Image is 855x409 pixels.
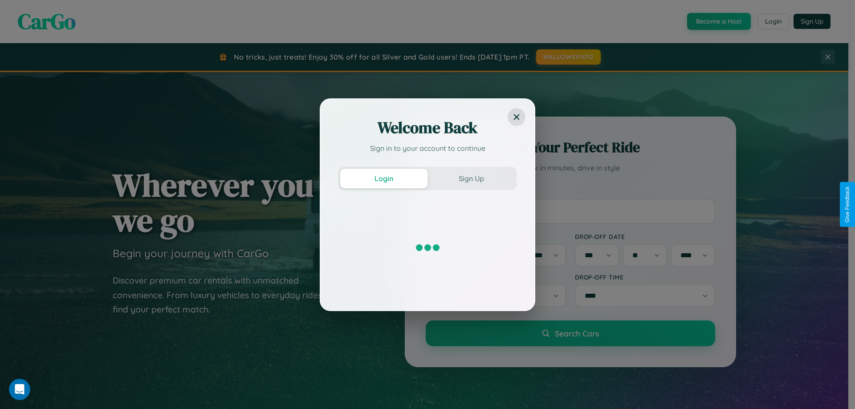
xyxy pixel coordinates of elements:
button: Sign Up [427,169,515,188]
h2: Welcome Back [338,117,517,138]
p: Sign in to your account to continue [338,143,517,154]
iframe: Intercom live chat [9,379,30,400]
button: Login [340,169,427,188]
div: Give Feedback [844,186,851,223]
